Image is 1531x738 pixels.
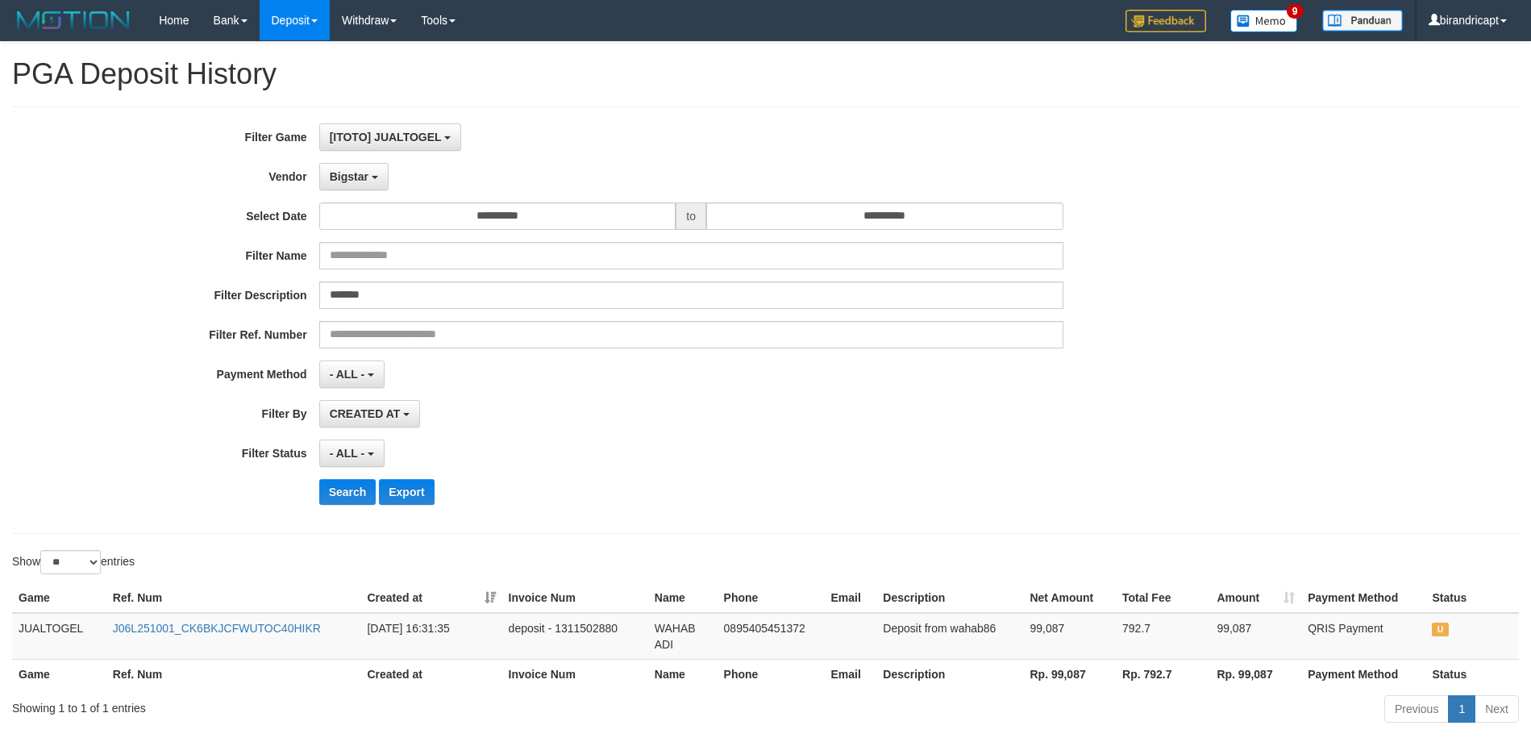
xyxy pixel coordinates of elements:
[360,659,501,689] th: Created at
[319,479,377,505] button: Search
[319,400,421,427] button: CREATED AT
[502,659,648,689] th: Invoice Num
[40,550,101,574] select: Showentries
[718,613,825,660] td: 0895405451372
[319,361,385,388] button: - ALL -
[1301,583,1425,613] th: Payment Method
[1384,695,1449,723] a: Previous
[1210,659,1301,689] th: Rp. 99,087
[12,659,106,689] th: Game
[12,550,135,574] label: Show entries
[1116,583,1210,613] th: Total Fee
[12,694,626,716] div: Showing 1 to 1 of 1 entries
[113,622,321,635] a: J06L251001_CK6BKJCFWUTOC40HIKR
[1230,10,1298,32] img: Button%20Memo.svg
[502,613,648,660] td: deposit - 1311502880
[1322,10,1403,31] img: panduan.png
[330,131,442,144] span: [ITOTO] JUALTOGEL
[1287,4,1304,19] span: 9
[1116,659,1210,689] th: Rp. 792.7
[648,659,718,689] th: Name
[718,659,825,689] th: Phone
[718,583,825,613] th: Phone
[1425,583,1519,613] th: Status
[106,659,361,689] th: Ref. Num
[330,170,368,183] span: Bigstar
[330,407,401,420] span: CREATED AT
[1210,613,1301,660] td: 99,087
[319,163,389,190] button: Bigstar
[648,583,718,613] th: Name
[330,368,365,381] span: - ALL -
[12,58,1519,90] h1: PGA Deposit History
[1023,659,1116,689] th: Rp. 99,087
[360,583,501,613] th: Created at: activate to sort column ascending
[319,440,385,467] button: - ALL -
[1475,695,1519,723] a: Next
[319,123,462,151] button: [ITOTO] JUALTOGEL
[1432,623,1448,636] span: UNPAID
[1023,583,1116,613] th: Net Amount
[379,479,434,505] button: Export
[648,613,718,660] td: WAHAB ADI
[876,659,1023,689] th: Description
[106,583,361,613] th: Ref. Num
[1301,659,1425,689] th: Payment Method
[876,583,1023,613] th: Description
[676,202,706,230] span: to
[502,583,648,613] th: Invoice Num
[824,659,876,689] th: Email
[824,583,876,613] th: Email
[1425,659,1519,689] th: Status
[1125,10,1206,32] img: Feedback.jpg
[1301,613,1425,660] td: QRIS Payment
[1116,613,1210,660] td: 792.7
[1210,583,1301,613] th: Amount: activate to sort column ascending
[1448,695,1475,723] a: 1
[12,583,106,613] th: Game
[876,613,1023,660] td: Deposit from wahab86
[12,8,135,32] img: MOTION_logo.png
[330,447,365,460] span: - ALL -
[12,613,106,660] td: JUALTOGEL
[1023,613,1116,660] td: 99,087
[360,613,501,660] td: [DATE] 16:31:35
